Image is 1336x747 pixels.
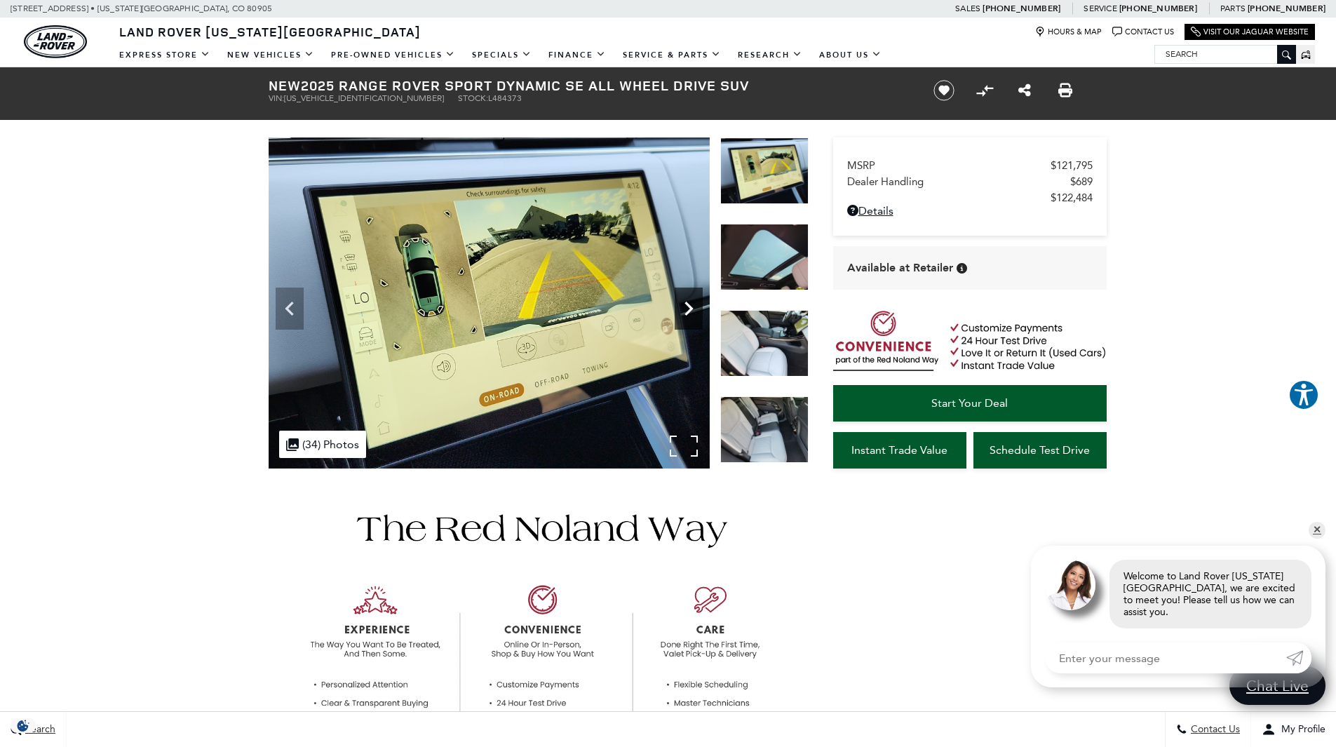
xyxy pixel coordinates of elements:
a: MSRP $121,795 [847,159,1093,172]
div: Next [675,288,703,330]
img: New 2025 Varesine Blue LAND ROVER Dynamic SE image 26 [720,137,809,204]
span: Sales [955,4,980,13]
a: Visit Our Jaguar Website [1191,27,1309,37]
img: Land Rover [24,25,87,58]
a: $122,484 [847,191,1093,204]
button: Explore your accessibility options [1288,379,1319,410]
a: Pre-Owned Vehicles [323,43,464,67]
a: Service & Parts [614,43,729,67]
span: $689 [1070,175,1093,188]
img: Agent profile photo [1045,560,1095,610]
a: Submit [1286,642,1311,673]
div: Vehicle is in stock and ready for immediate delivery. Due to demand, availability is subject to c... [957,263,967,274]
a: Dealer Handling $689 [847,175,1093,188]
a: Print this New 2025 Range Rover Sport Dynamic SE All Wheel Drive SUV [1058,82,1072,99]
img: New 2025 Varesine Blue LAND ROVER Dynamic SE image 26 [269,137,710,469]
div: (34) Photos [279,431,366,458]
span: Land Rover [US_STATE][GEOGRAPHIC_DATA] [119,23,421,40]
span: My Profile [1276,724,1325,736]
span: $121,795 [1051,159,1093,172]
a: Schedule Test Drive [973,432,1107,469]
a: [PHONE_NUMBER] [983,3,1060,14]
span: Available at Retailer [847,260,953,276]
button: Open user profile menu [1251,712,1336,747]
span: Instant Trade Value [851,443,947,457]
a: Specials [464,43,540,67]
a: [STREET_ADDRESS] • [US_STATE][GEOGRAPHIC_DATA], CO 80905 [11,4,272,13]
span: Contact Us [1187,724,1240,736]
span: L484373 [488,93,522,103]
input: Search [1155,46,1295,62]
span: VIN: [269,93,284,103]
input: Enter your message [1045,642,1286,673]
a: Land Rover [US_STATE][GEOGRAPHIC_DATA] [111,23,429,40]
a: Instant Trade Value [833,432,966,469]
span: Parts [1220,4,1246,13]
button: Compare Vehicle [974,80,995,101]
span: $122,484 [1051,191,1093,204]
img: New 2025 Varesine Blue LAND ROVER Dynamic SE image 28 [720,310,809,377]
a: Finance [540,43,614,67]
span: Service [1084,4,1116,13]
aside: Accessibility Help Desk [1288,379,1319,413]
a: New Vehicles [219,43,323,67]
a: Details [847,204,1093,217]
span: Dealer Handling [847,175,1070,188]
a: [PHONE_NUMBER] [1119,3,1197,14]
a: [PHONE_NUMBER] [1248,3,1325,14]
a: Research [729,43,811,67]
span: Start Your Deal [931,396,1008,410]
div: Welcome to Land Rover [US_STATE][GEOGRAPHIC_DATA], we are excited to meet you! Please tell us how... [1109,560,1311,628]
div: Previous [276,288,304,330]
span: MSRP [847,159,1051,172]
button: Save vehicle [929,79,959,102]
a: Share this New 2025 Range Rover Sport Dynamic SE All Wheel Drive SUV [1018,82,1031,99]
iframe: YouTube video player [833,476,1107,696]
nav: Main Navigation [111,43,890,67]
a: Start Your Deal [833,385,1107,422]
a: About Us [811,43,890,67]
a: Hours & Map [1035,27,1102,37]
img: Opt-Out Icon [7,718,39,733]
section: Click to Open Cookie Consent Modal [7,718,39,733]
span: Schedule Test Drive [990,443,1090,457]
img: New 2025 Varesine Blue LAND ROVER Dynamic SE image 27 [720,224,809,290]
span: [US_VEHICLE_IDENTIFICATION_NUMBER] [284,93,444,103]
a: EXPRESS STORE [111,43,219,67]
img: New 2025 Varesine Blue LAND ROVER Dynamic SE image 29 [720,396,809,463]
h1: 2025 Range Rover Sport Dynamic SE All Wheel Drive SUV [269,78,910,93]
a: land-rover [24,25,87,58]
a: Contact Us [1112,27,1174,37]
span: Stock: [458,93,488,103]
strong: New [269,76,301,95]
